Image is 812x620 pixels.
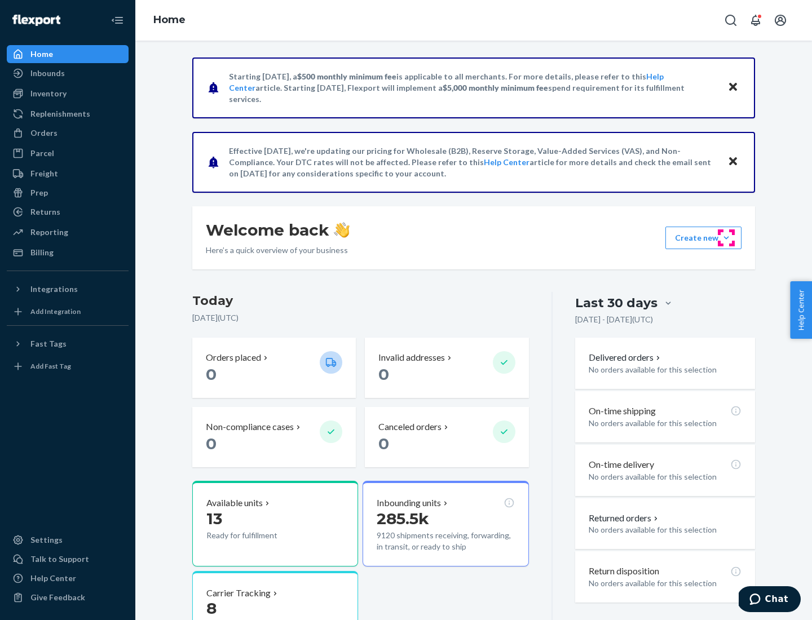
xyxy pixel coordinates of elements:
p: Available units [206,497,263,510]
a: Inbounds [7,64,129,82]
a: Settings [7,531,129,549]
button: Returned orders [589,512,660,525]
h3: Today [192,292,529,310]
p: [DATE] ( UTC ) [192,312,529,324]
div: Integrations [30,284,78,295]
div: Replenishments [30,108,90,119]
a: Parcel [7,144,129,162]
a: Home [7,45,129,63]
span: 13 [206,509,222,528]
p: Ready for fulfillment [206,530,311,541]
img: Flexport logo [12,15,60,26]
iframe: Opens a widget where you can chat to one of our agents [739,586,801,614]
span: $500 monthly minimum fee [297,72,396,81]
p: Effective [DATE], we're updating our pricing for Wholesale (B2B), Reserve Storage, Value-Added Se... [229,145,717,179]
p: No orders available for this selection [589,578,742,589]
button: Help Center [790,281,812,339]
a: Returns [7,203,129,221]
button: Available units13Ready for fulfillment [192,481,358,566]
p: No orders available for this selection [589,471,742,482]
div: Reporting [30,227,68,238]
p: No orders available for this selection [589,418,742,429]
div: Prep [30,187,48,198]
button: Give Feedback [7,588,129,606]
p: Inbounding units [377,497,441,510]
button: Fast Tags [7,335,129,353]
p: No orders available for this selection [589,364,742,375]
p: Here’s a quick overview of your business [206,245,350,256]
div: Give Feedback [30,592,85,603]
p: Carrier Tracking [206,587,271,600]
div: Billing [30,247,54,258]
button: Close [726,154,740,170]
div: Settings [30,534,63,546]
p: Canceled orders [378,420,442,433]
p: Non-compliance cases [206,420,294,433]
span: 0 [378,434,389,453]
span: $5,000 monthly minimum fee [443,83,548,92]
a: Add Fast Tag [7,357,129,375]
div: Home [30,48,53,60]
p: [DATE] - [DATE] ( UTC ) [575,314,653,325]
div: Parcel [30,148,54,159]
div: Add Fast Tag [30,361,71,371]
a: Freight [7,165,129,183]
span: 8 [206,599,217,618]
p: Invalid addresses [378,351,445,364]
a: Home [153,14,186,26]
p: On-time delivery [589,458,654,471]
p: Orders placed [206,351,261,364]
div: Inbounds [30,68,65,79]
p: No orders available for this selection [589,524,742,535]
p: Return disposition [589,565,659,578]
a: Inventory [7,85,129,103]
div: Fast Tags [30,338,67,349]
h1: Welcome back [206,220,350,240]
div: Last 30 days [575,294,657,312]
button: Delivered orders [589,351,663,364]
button: Open Search Box [720,9,742,32]
a: Help Center [484,157,529,167]
button: Talk to Support [7,550,129,568]
span: 0 [378,365,389,384]
button: Invalid addresses 0 [365,338,528,398]
a: Add Integration [7,303,129,321]
div: Talk to Support [30,553,89,565]
a: Billing [7,243,129,262]
div: Returns [30,206,60,218]
button: Open account menu [769,9,792,32]
button: Inbounding units285.5k9120 shipments receiving, forwarding, in transit, or ready to ship [363,481,528,566]
button: Close [726,79,740,96]
button: Open notifications [744,9,767,32]
p: On-time shipping [589,405,656,418]
p: Starting [DATE], a is applicable to all merchants. For more details, please refer to this article... [229,71,717,105]
button: Create new [665,227,742,249]
div: Inventory [30,88,67,99]
div: Orders [30,127,58,139]
button: Close Navigation [106,9,129,32]
div: Add Integration [30,307,81,316]
button: Integrations [7,280,129,298]
p: 9120 shipments receiving, forwarding, in transit, or ready to ship [377,530,514,552]
img: hand-wave emoji [334,222,350,238]
a: Replenishments [7,105,129,123]
a: Orders [7,124,129,142]
ol: breadcrumbs [144,4,195,37]
a: Reporting [7,223,129,241]
a: Help Center [7,569,129,587]
div: Help Center [30,573,76,584]
a: Prep [7,184,129,202]
span: 285.5k [377,509,429,528]
div: Freight [30,168,58,179]
span: 0 [206,434,217,453]
button: Canceled orders 0 [365,407,528,467]
button: Orders placed 0 [192,338,356,398]
button: Non-compliance cases 0 [192,407,356,467]
span: 0 [206,365,217,384]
